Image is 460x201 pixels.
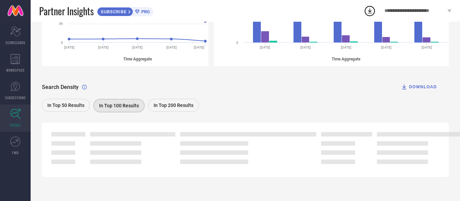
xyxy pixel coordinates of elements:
[300,45,311,49] text: [DATE]
[154,103,193,108] span: In Top 200 Results
[5,40,26,45] span: SCORECARDS
[236,41,238,44] text: 0
[166,45,177,49] text: [DATE]
[421,45,432,49] text: [DATE]
[42,84,79,90] span: Search Density
[98,45,109,49] text: [DATE]
[364,5,376,17] div: Open download list
[59,22,63,25] text: 3K
[194,45,204,49] text: [DATE]
[6,68,25,73] span: WORKSPACE
[64,45,75,49] text: [DATE]
[260,45,270,49] text: [DATE]
[381,45,392,49] text: [DATE]
[12,150,19,155] span: FWD
[340,45,351,49] text: [DATE]
[140,9,150,14] span: PRO
[97,9,128,14] span: SUBSCRIBE
[39,4,94,18] span: Partner Insights
[123,57,152,61] tspan: Time Aggregate
[332,57,361,61] tspan: Time Aggregate
[99,103,139,108] span: In Top 100 Results
[5,95,26,100] span: SUGGESTIONS
[47,103,84,108] span: In Top 50 Results
[61,41,63,44] text: 0
[10,123,21,128] span: TRENDS
[97,5,153,16] a: SUBSCRIBEPRO
[401,84,437,90] div: DOWNLOAD
[132,45,143,49] text: [DATE]
[392,80,445,94] button: DOWNLOAD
